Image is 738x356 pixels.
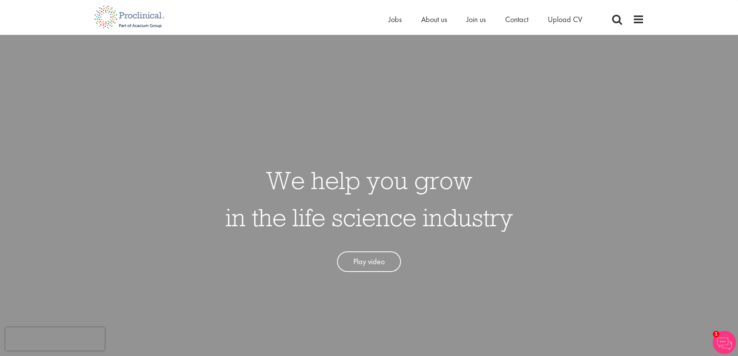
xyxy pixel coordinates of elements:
h1: We help you grow in the life science industry [225,162,513,236]
img: Chatbot [713,331,736,354]
a: About us [421,14,447,24]
a: Play video [337,251,401,272]
a: Contact [505,14,528,24]
a: Upload CV [548,14,582,24]
a: Join us [466,14,486,24]
a: Jobs [389,14,402,24]
span: 1 [713,331,719,337]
